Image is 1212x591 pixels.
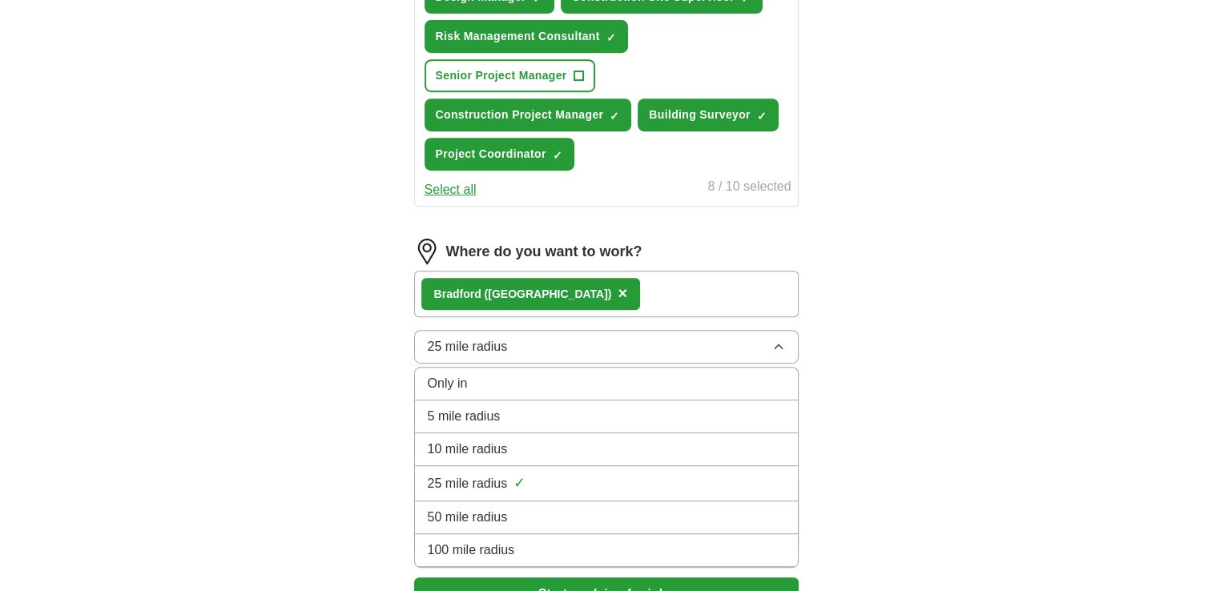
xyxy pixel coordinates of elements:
span: Senior Project Manager [436,67,567,84]
span: 10 mile radius [428,440,508,459]
span: Risk Management Consultant [436,28,600,45]
span: Building Surveyor [649,107,751,123]
img: location.png [414,239,440,264]
span: 25 mile radius [428,474,508,493]
button: Construction Project Manager✓ [425,98,632,131]
span: 5 mile radius [428,407,501,426]
span: 25 mile radius [428,337,508,356]
span: ✓ [610,110,619,123]
span: ✓ [513,472,525,494]
span: ✓ [757,110,767,123]
button: Senior Project Manager [425,59,595,92]
span: Project Coordinator [436,146,546,163]
button: 25 mile radius [414,330,799,364]
button: Project Coordinator✓ [425,138,574,171]
span: 100 mile radius [428,541,515,560]
span: ([GEOGRAPHIC_DATA]) [485,287,612,300]
label: Where do you want to work? [446,241,642,263]
div: 8 / 10 selected [707,177,791,199]
button: Building Surveyor✓ [638,98,779,131]
button: Select all [425,180,477,199]
span: ✓ [553,149,562,162]
span: ✓ [606,31,616,44]
span: 50 mile radius [428,508,508,527]
button: Risk Management Consultant✓ [425,20,628,53]
span: Only in [428,374,468,393]
span: Construction Project Manager [436,107,604,123]
button: × [618,282,627,306]
strong: Bradford [434,287,481,300]
span: × [618,284,627,302]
